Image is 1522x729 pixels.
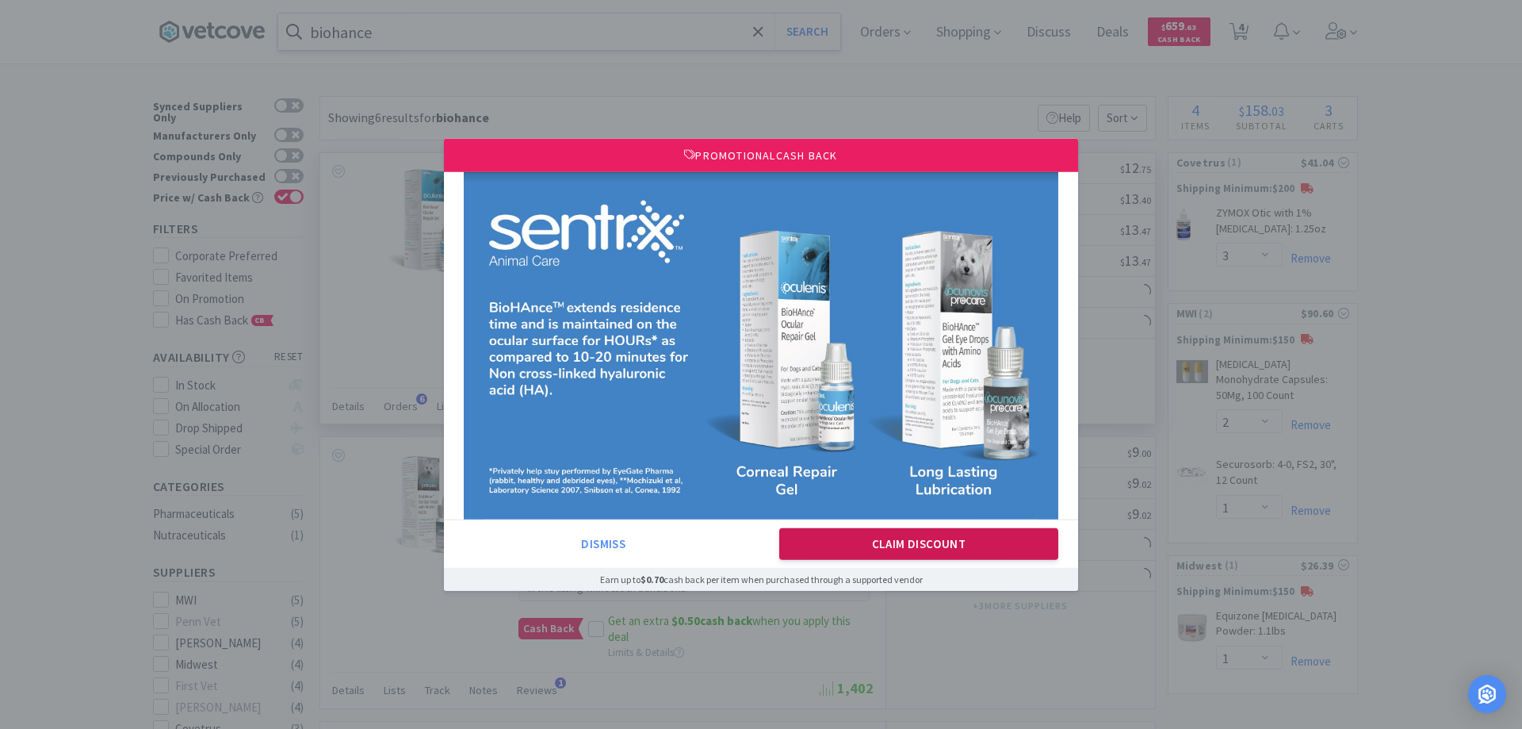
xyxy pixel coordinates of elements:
div: Promotional Cash Back [444,138,1078,171]
button: Dismiss [464,528,744,560]
div: Earn up to cash back per item when purchased through a supported vendor [444,568,1078,591]
img: creative_image [464,172,1058,520]
button: Claim Discount [779,528,1059,560]
span: $0.70 [641,574,663,585]
div: Open Intercom Messenger [1468,675,1506,713]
